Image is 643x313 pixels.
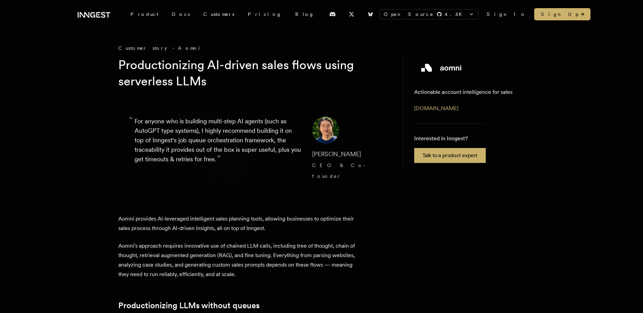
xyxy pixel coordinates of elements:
[487,11,526,18] a: Sign In
[217,153,221,163] span: ”
[124,8,165,20] div: Product
[414,148,486,163] a: Talk to a product expert
[118,57,379,89] h1: Productionizing AI-driven sales flows using serverless LLMs
[197,8,241,20] a: Customers
[129,118,133,122] span: “
[312,150,361,158] span: [PERSON_NAME]
[414,105,458,111] a: [DOMAIN_NAME]
[414,88,513,96] p: Actionable account intelligence for sales
[445,11,466,18] span: 4.3 K
[414,61,468,75] img: Aomni's logo
[312,163,368,179] span: CEO & Co-founder
[384,11,434,18] span: Open Source
[241,8,288,20] a: Pricing
[344,9,359,20] a: X
[325,9,340,20] a: Discord
[118,214,356,233] p: Aomni provides AI-leveraged intelligent sales planning tools, allowing businesses to optimize the...
[165,8,197,20] a: Docs
[135,117,301,182] p: For anyone who is building multi-step AI agents (such as AutoGPT type systems), I highly recommen...
[363,9,378,20] a: Bluesky
[534,8,590,20] a: Sign Up
[414,134,486,143] p: Interested in Inngest?
[312,117,339,144] img: Image of David Zhang
[118,301,260,310] a: Productionizing LLMs without queues
[288,8,321,20] a: Blog
[118,241,356,279] p: Aomni's approach requires innovative use of chained LLM calls, including tree of thought, chain o...
[118,45,389,51] div: Customer story - Aomni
